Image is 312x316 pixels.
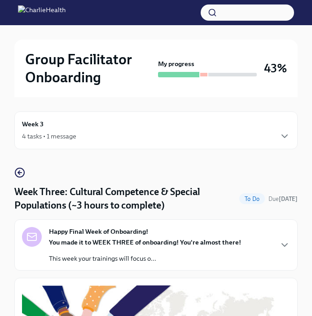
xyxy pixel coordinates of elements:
strong: My progress [158,59,194,68]
h4: Week Three: Cultural Competence & Special Populations (~3 hours to complete) [14,185,236,212]
div: 4 tasks • 1 message [22,132,76,141]
h3: 43% [264,60,287,76]
span: Due [268,196,298,202]
h2: Group Facilitator Onboarding [25,50,154,86]
p: This week your trainings will focus o... [49,254,241,263]
strong: You made it to WEEK THREE of onboarding! You're almost there! [49,238,241,246]
strong: Happy Final Week of Onboarding! [49,227,148,236]
span: September 15th, 2025 10:00 [268,195,298,203]
h6: Week 3 [22,119,44,129]
img: CharlieHealth [18,5,66,20]
span: To Do [239,196,265,202]
strong: [DATE] [279,196,298,202]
